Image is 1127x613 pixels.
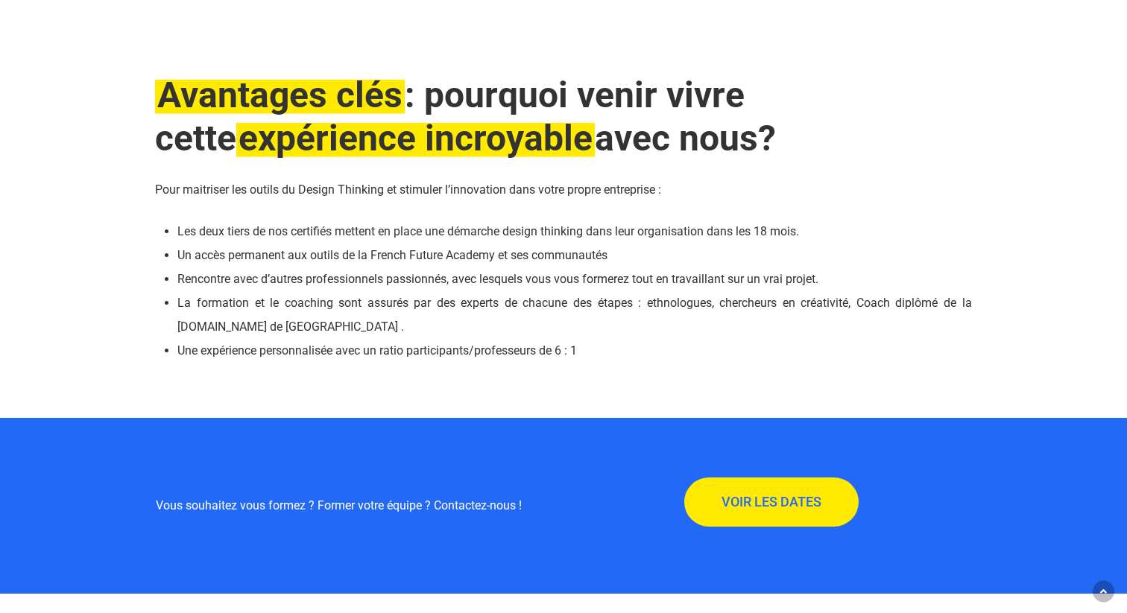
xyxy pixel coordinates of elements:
[177,339,971,363] li: Une expérience personnalisée avec un ratio participants/professeurs de 6 : 1
[177,291,971,339] li: La formation et le coaching sont assurés par des experts de chacune des étapes : ethnologues, che...
[684,477,859,527] a: VOIR LES DATES
[155,74,971,160] h2: : pourquoi venir vivre cette avec nous?
[155,74,405,116] em: Avantages clés
[156,498,522,512] span: Vous souhaitez vous formez ? Former votre équipe ? Contactez-nous !
[177,244,971,267] li: Un accès permanent aux outils de la French Future Academy et ses communautés
[155,178,971,220] p: Pour maitriser les outils du Design Thinking et stimuler l’innovation dans votre propre entreprise :
[177,267,971,291] li: Rencontre avec d’autres professionnels passionnés, avec lesquels vous vous formerez tout en trava...
[722,495,821,509] span: VOIR LES DATES
[177,220,971,244] li: Les deux tiers de nos certifiés mettent en place une démarche design thinking dans leur organisat...
[236,117,595,159] em: expérience incroyable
